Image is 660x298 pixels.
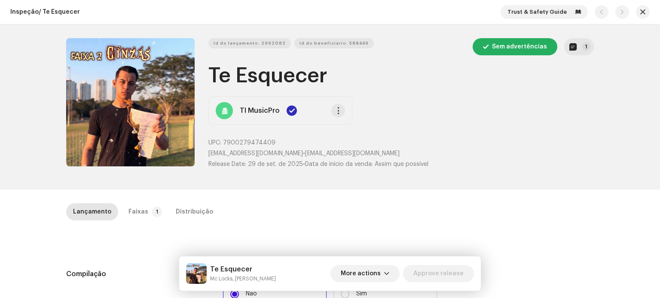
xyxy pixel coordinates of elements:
strong: TI MusicPro [240,105,280,116]
button: More actions [330,265,400,282]
img: f71aefa4-b034-404f-9eb1-fc23a6d4f74d [186,263,207,284]
h1: Te Esquecer [208,62,594,90]
button: Id do lançamento: 2992082 [208,38,291,48]
span: 7900279474409 [223,140,275,146]
span: Assim que possível [375,161,428,167]
span: Approve release [413,265,464,282]
span: UPC: [208,140,221,146]
span: Id do beneficiário: 588449 [299,35,369,52]
p-badge: 1 [152,207,162,217]
h5: Compilação [66,269,209,279]
span: Release Date: [208,161,246,167]
span: [EMAIL_ADDRESS][DOMAIN_NAME] [305,151,400,157]
small: Te Esquecer [210,274,276,283]
button: Approve release [403,265,474,282]
span: • [208,161,305,167]
span: Data de início da venda: [305,161,373,167]
h5: Te Esquecer [210,264,276,274]
span: [EMAIL_ADDRESS][DOMAIN_NAME] [208,151,303,157]
p-badge: 1 [582,42,590,51]
button: 1 [564,38,594,55]
div: Faixas [128,203,148,220]
span: More actions [341,265,381,282]
span: Id do lançamento: 2992082 [214,35,286,52]
button: Id do beneficiário: 588449 [294,38,374,48]
div: Distribuição [176,203,213,220]
span: 29 de set. de 2025 [248,161,303,167]
p: • [208,149,594,158]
